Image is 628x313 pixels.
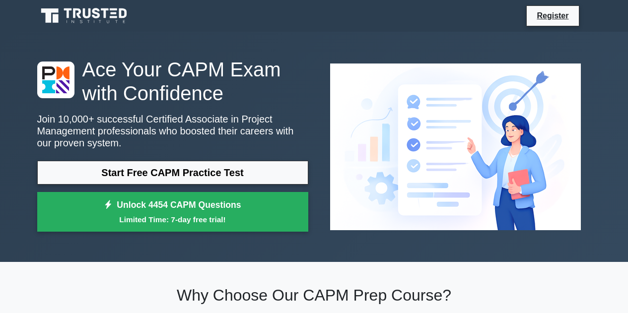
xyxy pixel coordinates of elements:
small: Limited Time: 7-day free trial! [50,214,296,225]
a: Start Free CAPM Practice Test [37,161,308,185]
h2: Why Choose Our CAPM Prep Course? [37,286,591,305]
p: Join 10,000+ successful Certified Associate in Project Management professionals who boosted their... [37,113,308,149]
a: Unlock 4454 CAPM QuestionsLimited Time: 7-day free trial! [37,192,308,232]
a: Register [531,9,574,22]
img: Certified Associate in Project Management Preview [322,56,589,238]
h1: Ace Your CAPM Exam with Confidence [37,58,308,105]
